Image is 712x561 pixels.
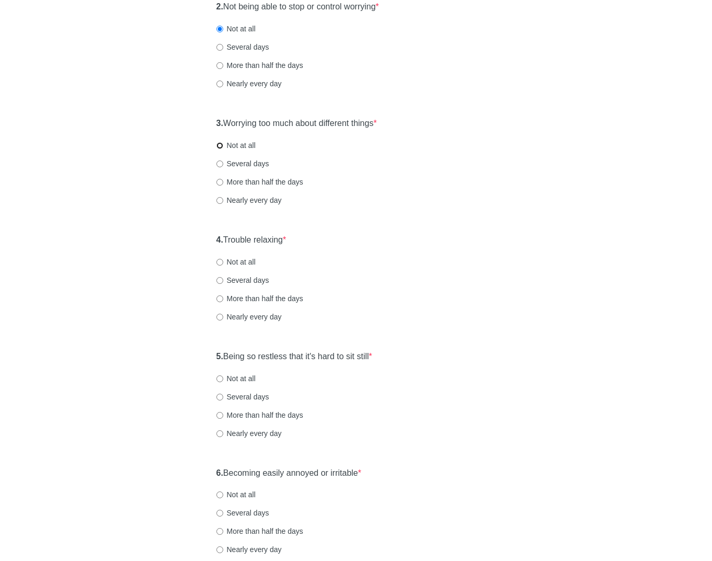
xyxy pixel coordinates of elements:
label: Not being able to stop or control worrying [216,1,379,13]
label: Nearly every day [216,78,282,89]
strong: 2. [216,2,223,11]
strong: 4. [216,235,223,244]
label: More than half the days [216,60,303,71]
input: Nearly every day [216,546,223,553]
label: Several days [216,275,269,285]
label: Worrying too much about different things [216,118,377,130]
label: Several days [216,42,269,52]
input: Nearly every day [216,197,223,204]
input: More than half the days [216,295,223,302]
label: Not at all [216,24,256,34]
input: More than half the days [216,528,223,535]
label: Not at all [216,140,256,151]
input: Not at all [216,259,223,266]
input: Several days [216,277,223,284]
label: Several days [216,392,269,402]
input: Nearly every day [216,314,223,320]
input: Several days [216,394,223,400]
label: Being so restless that it's hard to sit still [216,351,372,363]
label: More than half the days [216,177,303,187]
strong: 5. [216,352,223,361]
label: More than half the days [216,410,303,420]
input: Nearly every day [216,430,223,437]
label: Several days [216,508,269,518]
input: Not at all [216,375,223,382]
input: Nearly every day [216,81,223,87]
label: Not at all [216,373,256,384]
label: Nearly every day [216,312,282,322]
label: More than half the days [216,293,303,304]
input: Not at all [216,26,223,32]
strong: 6. [216,468,223,477]
label: Nearly every day [216,544,282,555]
input: Not at all [216,142,223,149]
label: More than half the days [216,526,303,536]
input: Not at all [216,491,223,498]
label: Nearly every day [216,195,282,205]
label: Nearly every day [216,428,282,439]
input: Several days [216,510,223,517]
input: More than half the days [216,62,223,69]
label: Not at all [216,257,256,267]
label: Trouble relaxing [216,234,286,246]
strong: 3. [216,119,223,128]
input: More than half the days [216,179,223,186]
label: Becoming easily annoyed or irritable [216,467,362,479]
input: More than half the days [216,412,223,419]
input: Several days [216,44,223,51]
label: Several days [216,158,269,169]
input: Several days [216,161,223,167]
label: Not at all [216,489,256,500]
